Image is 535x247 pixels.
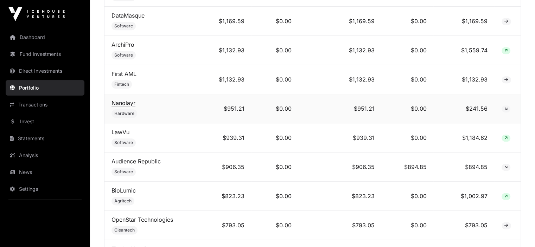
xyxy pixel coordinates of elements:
td: $906.35 [205,152,251,182]
a: First AML [112,70,136,77]
td: $0.00 [251,123,298,152]
td: $939.31 [299,123,382,152]
td: $951.21 [299,94,382,123]
a: Direct Investments [6,63,84,79]
td: $1,132.93 [433,65,494,94]
a: Fund Investments [6,46,84,62]
a: OpenStar Technologies [112,216,173,223]
td: $0.00 [251,182,298,211]
td: $951.21 [205,94,251,123]
td: $0.00 [382,123,434,152]
a: DataMasque [112,12,145,19]
a: Dashboard [6,30,84,45]
span: Hardware [114,111,134,116]
td: $0.00 [251,152,298,182]
td: $1,169.59 [299,7,382,36]
a: Nanolayr [112,99,135,106]
a: Transactions [6,97,84,112]
td: $0.00 [251,36,298,65]
td: $1,132.93 [205,36,251,65]
td: $1,169.59 [433,7,494,36]
td: $0.00 [382,65,434,94]
td: $0.00 [382,36,434,65]
a: Statements [6,131,84,146]
td: $0.00 [382,211,434,240]
td: $894.85 [382,152,434,182]
span: Cleantech [114,227,135,233]
a: Analysis [6,148,84,163]
span: Software [114,169,133,175]
a: Audience Republic [112,158,161,165]
td: $0.00 [382,182,434,211]
td: $0.00 [251,65,298,94]
td: $906.35 [299,152,382,182]
td: $1,132.93 [299,36,382,65]
td: $0.00 [251,7,298,36]
span: Software [114,23,133,29]
td: $823.23 [205,182,251,211]
td: $1,132.93 [205,65,251,94]
td: $1,559.74 [433,36,494,65]
td: $939.31 [205,123,251,152]
td: $0.00 [251,94,298,123]
td: $0.00 [251,211,298,240]
td: $894.85 [433,152,494,182]
td: $1,132.93 [299,65,382,94]
a: LawVu [112,129,129,136]
span: Agritech [114,198,132,204]
span: Software [114,52,133,58]
td: $1,002.97 [433,182,494,211]
td: $241.56 [433,94,494,123]
a: Invest [6,114,84,129]
td: $0.00 [382,7,434,36]
span: Fintech [114,82,129,87]
a: BioLumic [112,187,136,194]
td: $793.05 [433,211,494,240]
td: $793.05 [299,211,382,240]
td: $1,169.59 [205,7,251,36]
a: Settings [6,181,84,197]
a: News [6,164,84,180]
td: $1,184.62 [433,123,494,152]
td: $0.00 [382,94,434,123]
a: ArchiPro [112,41,134,48]
a: Portfolio [6,80,84,96]
td: $793.05 [205,211,251,240]
span: Software [114,140,133,145]
iframe: Chat Widget [500,213,535,247]
td: $823.23 [299,182,382,211]
img: Icehouse Ventures Logo [8,7,65,21]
